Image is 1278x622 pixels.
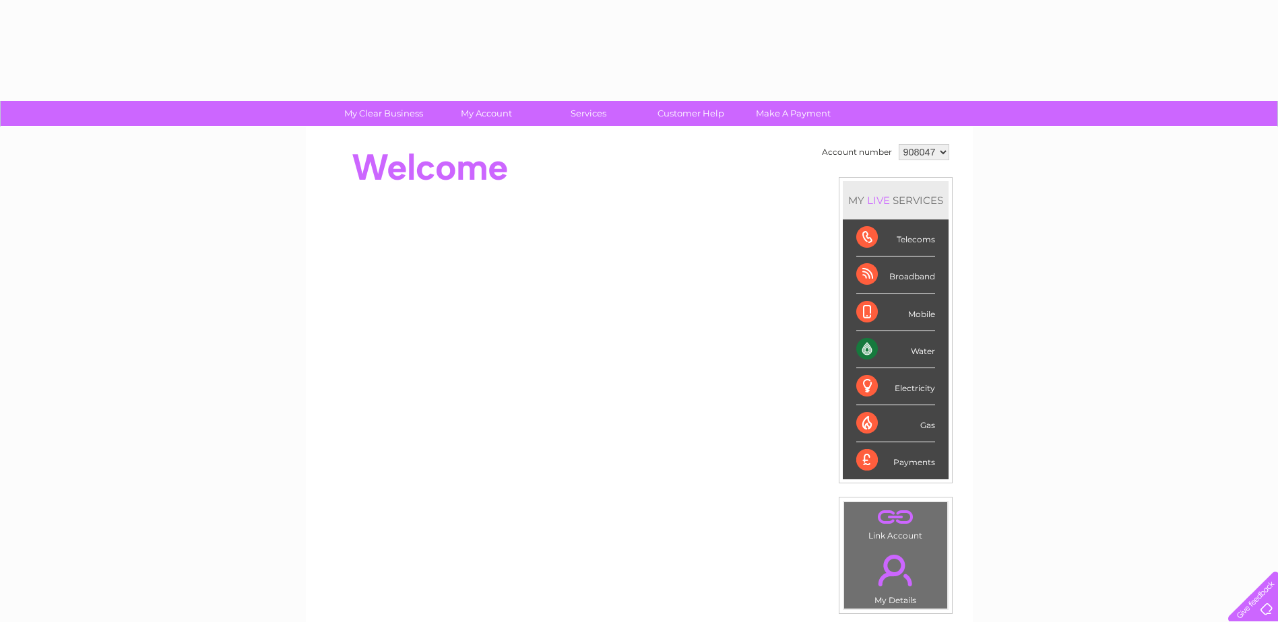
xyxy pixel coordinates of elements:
[856,256,935,293] div: Broadband
[856,219,935,256] div: Telecoms
[856,368,935,405] div: Electricity
[328,101,439,126] a: My Clear Business
[864,194,893,207] div: LIVE
[848,547,944,594] a: .
[533,101,644,126] a: Services
[843,181,949,219] div: MY SERVICES
[635,101,746,126] a: Customer Help
[856,405,935,442] div: Gas
[843,543,948,609] td: My Details
[843,502,948,544] td: Link Account
[856,442,935,479] div: Payments
[848,506,944,529] a: .
[856,331,935,368] div: Water
[430,101,542,126] a: My Account
[819,141,895,164] td: Account number
[856,294,935,331] div: Mobile
[738,101,849,126] a: Make A Payment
